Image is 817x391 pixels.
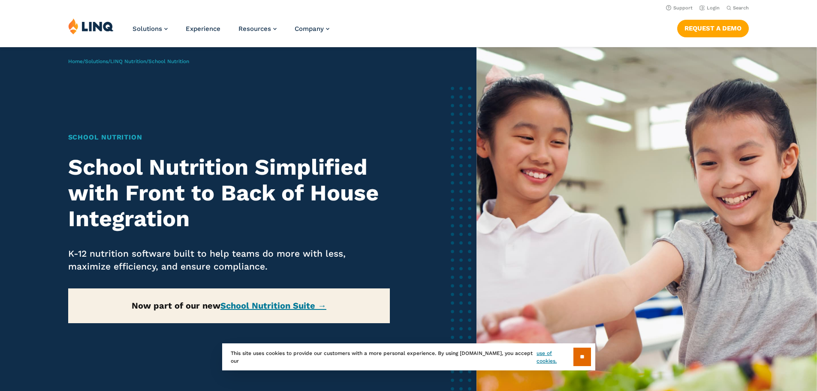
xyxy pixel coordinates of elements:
h1: School Nutrition [68,132,390,142]
a: School Nutrition Suite → [220,300,326,311]
a: Support [666,5,693,11]
span: Solutions [133,25,162,33]
a: Login [699,5,720,11]
a: Solutions [85,58,108,64]
a: Request a Demo [677,20,749,37]
a: Resources [238,25,277,33]
span: School Nutrition [148,58,189,64]
span: Resources [238,25,271,33]
button: Open Search Bar [727,5,749,11]
nav: Button Navigation [677,18,749,37]
h2: School Nutrition Simplified with Front to Back of House Integration [68,155,390,231]
strong: Now part of our new [132,300,326,311]
a: Experience [186,25,220,33]
div: This site uses cookies to provide our customers with a more personal experience. By using [DOMAIN... [222,343,595,370]
nav: Primary Navigation [133,18,329,46]
span: / / / [68,58,189,64]
p: K-12 nutrition software built to help teams do more with less, maximize efficiency, and ensure co... [68,247,390,273]
a: use of cookies. [537,349,573,365]
span: Company [295,25,324,33]
a: Solutions [133,25,168,33]
a: Home [68,58,83,64]
a: Company [295,25,329,33]
img: LINQ | K‑12 Software [68,18,114,34]
a: LINQ Nutrition [110,58,146,64]
span: Search [733,5,749,11]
